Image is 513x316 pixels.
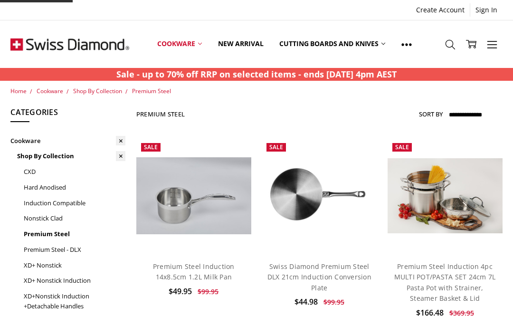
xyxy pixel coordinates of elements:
[144,143,158,151] span: Sale
[10,87,27,95] a: Home
[10,20,129,68] img: Free Shipping On Every Order
[267,262,371,292] a: Swiss Diamond Premium Steel DLX 21cm Induction Conversion Plate
[24,288,125,314] a: XD+Nonstick Induction +Detachable Handles
[210,23,271,65] a: New arrival
[37,87,63,95] a: Cookware
[136,138,251,253] a: Premium Steel Induction 14x8.5cm 1.2L Milk Pan
[73,87,122,95] a: Shop By Collection
[24,195,125,211] a: Induction Compatible
[394,262,496,303] a: Premium Steel Induction 4pc MULTI POT/PASTA SET 24cm 7L Pasta Pot with Strainer, Steamer Basket &...
[393,23,420,66] a: Show All
[24,164,125,180] a: CXD
[10,133,125,149] a: Cookware
[269,143,283,151] span: Sale
[395,143,409,151] span: Sale
[132,87,171,95] a: Premium Steel
[24,258,125,273] a: XD+ Nonstick
[24,242,125,258] a: Premium Steel - DLX
[323,297,344,306] span: $99.95
[24,226,125,242] a: Premium Steel
[169,286,192,297] span: $49.95
[388,138,503,253] a: Premium Steel Induction 4pc MULTI POT/PASTA SET 24cm 7L Pasta Pot with Strainer, Steamer Basket &...
[149,23,210,65] a: Cookware
[153,262,235,281] a: Premium Steel Induction 14x8.5cm 1.2L Milk Pan
[24,180,125,195] a: Hard Anodised
[116,68,397,80] strong: Sale - up to 70% off RRP on selected items - ends [DATE] 4pm AEST
[411,3,470,17] a: Create Account
[470,3,503,17] a: Sign In
[24,211,125,226] a: Nonstick Clad
[388,158,503,234] img: Premium Steel Induction 4pc MULTI POT/PASTA SET 24cm 7L Pasta Pot with Strainer, Steamer Basket &...
[136,110,185,118] h1: Premium Steel
[271,23,393,65] a: Cutting boards and knives
[294,297,318,307] span: $44.98
[198,287,218,296] span: $99.95
[24,273,125,288] a: XD+ Nonstick Induction
[17,148,125,164] a: Shop By Collection
[136,157,251,234] img: Premium Steel Induction 14x8.5cm 1.2L Milk Pan
[262,138,377,253] img: Swiss Diamond Premium Steel DLX 21cm Induction Conversion Plate
[10,106,125,123] h5: Categories
[419,106,443,122] label: Sort By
